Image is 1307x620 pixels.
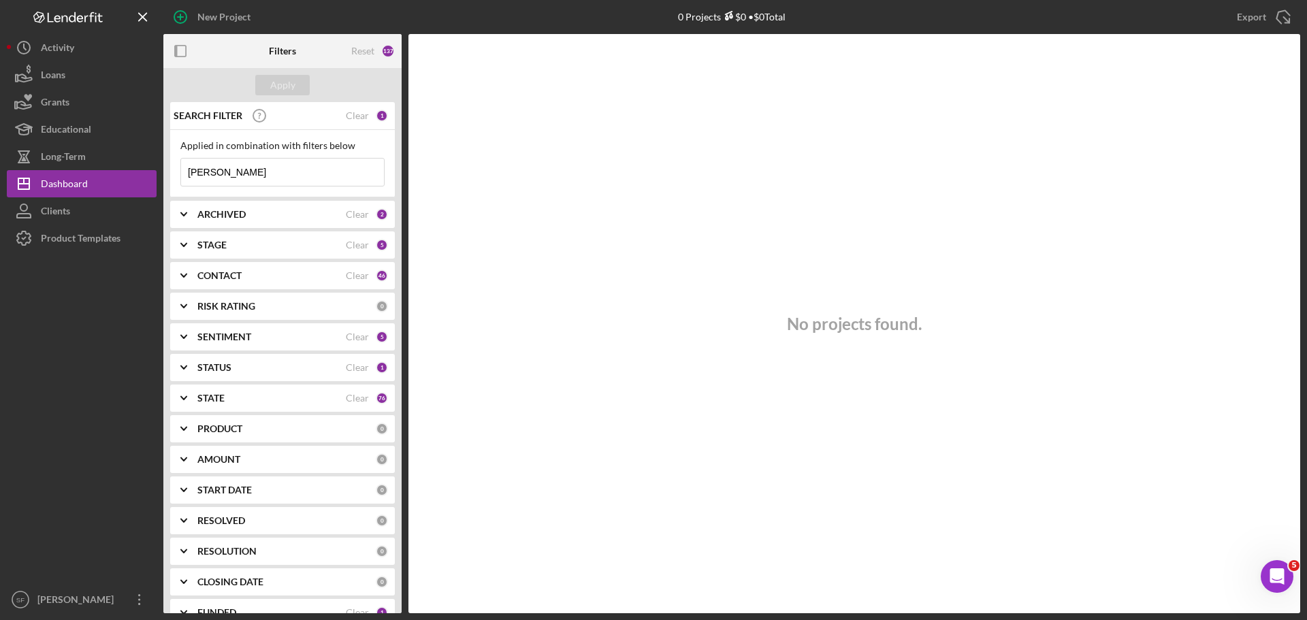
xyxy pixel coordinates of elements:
b: START DATE [197,485,252,495]
iframe: Intercom live chat [1261,560,1293,593]
b: PRODUCT [197,423,242,434]
button: Clients [7,197,157,225]
div: Clear [346,209,369,220]
button: Loans [7,61,157,88]
button: New Project [163,3,264,31]
b: RESOLUTION [197,546,257,557]
b: CLOSING DATE [197,576,263,587]
text: SF [16,596,25,604]
button: Product Templates [7,225,157,252]
div: Applied in combination with filters below [180,140,385,151]
div: 2 [376,208,388,221]
div: 0 [376,300,388,312]
div: Educational [41,116,91,146]
button: Dashboard [7,170,157,197]
div: 0 [376,484,388,496]
button: Export [1223,3,1300,31]
div: Clear [346,393,369,404]
button: Activity [7,34,157,61]
div: 0 [376,453,388,466]
b: SEARCH FILTER [174,110,242,121]
b: STAGE [197,240,227,250]
div: Clear [346,240,369,250]
button: Apply [255,75,310,95]
div: Clear [346,270,369,281]
div: 76 [376,392,388,404]
div: 46 [376,270,388,282]
div: Grants [41,88,69,119]
div: Long-Term [41,143,86,174]
div: Export [1237,3,1266,31]
div: Activity [41,34,74,65]
b: Filters [269,46,296,56]
div: New Project [197,3,251,31]
button: SF[PERSON_NAME] [7,586,157,613]
div: Reset [351,46,374,56]
div: 0 [376,545,388,557]
b: SENTIMENT [197,331,251,342]
button: Educational [7,116,157,143]
b: AMOUNT [197,454,240,465]
div: Product Templates [41,225,120,255]
b: RESOLVED [197,515,245,526]
b: RISK RATING [197,301,255,312]
div: 1 [376,606,388,619]
button: Grants [7,88,157,116]
div: 5 [376,239,388,251]
div: Clear [346,607,369,618]
div: Clients [41,197,70,228]
h3: No projects found. [787,314,922,333]
div: 0 [376,576,388,588]
div: 137 [381,44,395,58]
div: 5 [376,331,388,343]
span: 5 [1289,560,1300,571]
div: Clear [346,110,369,121]
b: FUNDED [197,607,236,618]
div: Clear [346,362,369,373]
div: [PERSON_NAME] [34,586,123,617]
div: Loans [41,61,65,92]
div: 0 [376,515,388,527]
div: Dashboard [41,170,88,201]
button: Long-Term [7,143,157,170]
div: Clear [346,331,369,342]
b: STATUS [197,362,231,373]
div: 0 [376,423,388,435]
b: CONTACT [197,270,242,281]
b: ARCHIVED [197,209,246,220]
div: 1 [376,361,388,374]
div: $0 [721,11,746,22]
div: 1 [376,110,388,122]
div: 0 Projects • $0 Total [678,11,786,22]
div: Apply [270,75,295,95]
b: STATE [197,393,225,404]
